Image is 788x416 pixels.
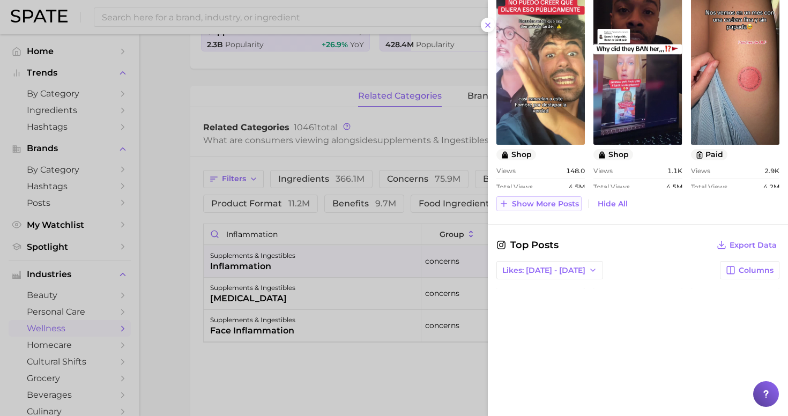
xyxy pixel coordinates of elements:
span: 4.2m [763,183,779,191]
span: 4.5m [666,183,682,191]
span: Total Views [593,183,630,191]
span: Views [691,167,710,175]
button: shop [593,149,633,160]
span: Top Posts [496,237,559,252]
button: shop [496,149,536,160]
span: Views [496,167,516,175]
button: Export Data [714,237,779,252]
span: Total Views [496,183,533,191]
span: Hide All [598,199,628,209]
button: Likes: [DATE] - [DATE] [496,261,603,279]
button: Show more posts [496,196,582,211]
span: Export Data [730,241,777,250]
button: Hide All [595,197,630,211]
span: Views [593,167,613,175]
span: 4.5m [569,183,585,191]
span: 1.1k [667,167,682,175]
span: Columns [739,266,774,275]
span: 2.9k [764,167,779,175]
span: Total Views [691,183,727,191]
span: 148.0 [566,167,585,175]
button: paid [691,149,728,160]
span: Likes: [DATE] - [DATE] [502,266,585,275]
button: Columns [720,261,779,279]
span: Show more posts [512,199,579,209]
